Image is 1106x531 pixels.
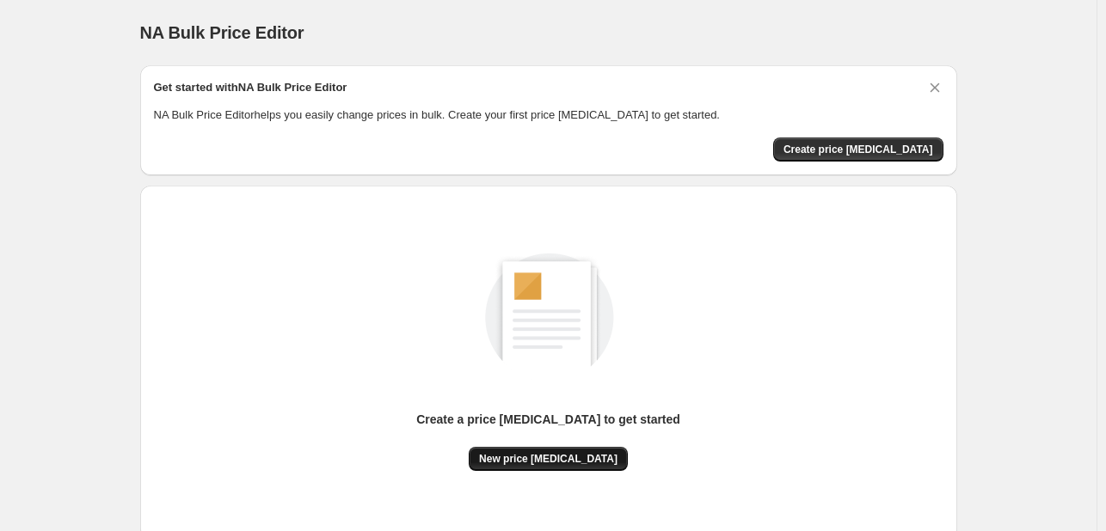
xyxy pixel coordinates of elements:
[416,411,680,428] p: Create a price [MEDICAL_DATA] to get started
[773,137,943,162] button: Create price change job
[479,452,618,466] span: New price [MEDICAL_DATA]
[469,447,628,471] button: New price [MEDICAL_DATA]
[140,23,304,42] span: NA Bulk Price Editor
[154,79,347,96] h2: Get started with NA Bulk Price Editor
[926,79,943,96] button: Dismiss card
[154,107,943,124] p: NA Bulk Price Editor helps you easily change prices in bulk. Create your first price [MEDICAL_DAT...
[783,143,933,156] span: Create price [MEDICAL_DATA]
